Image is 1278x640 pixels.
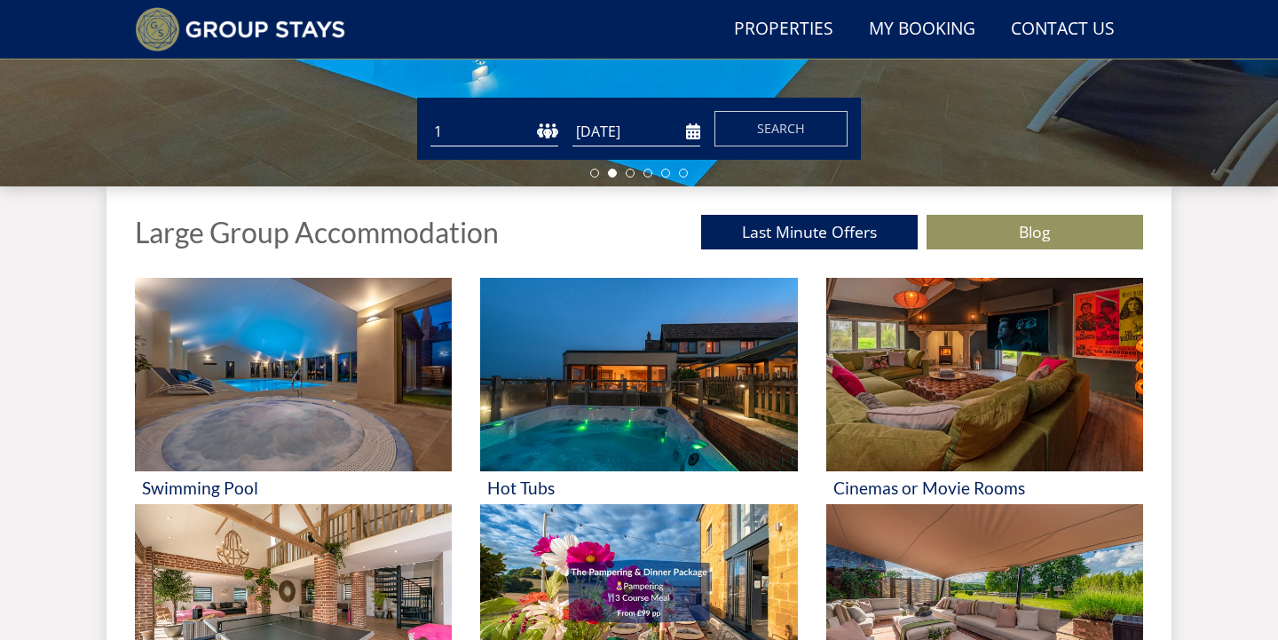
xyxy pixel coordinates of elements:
a: 'Cinemas or Movie Rooms' - Large Group Accommodation Holiday Ideas Cinemas or Movie Rooms [826,278,1143,504]
a: 'Hot Tubs' - Large Group Accommodation Holiday Ideas Hot Tubs [480,278,797,504]
img: 'Cinemas or Movie Rooms' - Large Group Accommodation Holiday Ideas [826,278,1143,471]
h3: Cinemas or Movie Rooms [833,478,1136,497]
a: Properties [727,10,840,50]
img: Group Stays [135,7,345,51]
a: 'Swimming Pool' - Large Group Accommodation Holiday Ideas Swimming Pool [135,278,452,504]
span: Search [757,120,805,137]
h3: Hot Tubs [487,478,790,497]
h3: Swimming Pool [142,478,445,497]
button: Search [714,111,848,146]
a: My Booking [862,10,982,50]
a: Contact Us [1004,10,1122,50]
a: Blog [927,215,1143,249]
input: Arrival Date [572,117,700,146]
h1: Large Group Accommodation [135,217,499,248]
img: 'Swimming Pool' - Large Group Accommodation Holiday Ideas [135,278,452,471]
a: Last Minute Offers [701,215,918,249]
img: 'Hot Tubs' - Large Group Accommodation Holiday Ideas [480,278,797,471]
